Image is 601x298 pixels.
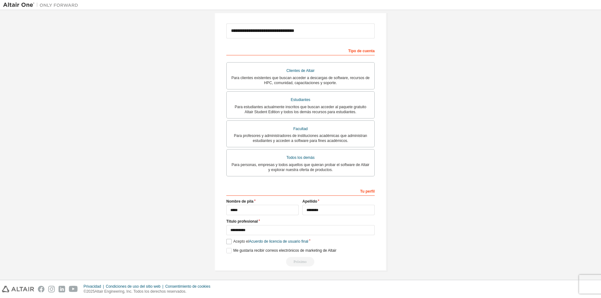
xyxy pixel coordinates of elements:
font: Me gustaría recibir correos electrónicos de marketing de Altair [233,248,336,253]
img: linkedin.svg [59,286,65,292]
font: Altair Engineering, Inc. Todos los derechos reservados. [95,289,186,294]
font: Clientes de Altair [286,68,315,73]
img: instagram.svg [48,286,55,292]
font: Acepto el [233,239,249,244]
font: Todos los demás [286,155,315,160]
font: Facultad [293,127,308,131]
font: Tipo de cuenta [348,49,375,53]
img: Altair Uno [3,2,81,8]
font: Para profesores y administradores de instituciones académicas que administran estudiantes y acced... [234,134,367,143]
img: facebook.svg [38,286,44,292]
font: Privacidad [84,284,101,289]
img: altair_logo.svg [2,286,34,292]
font: Estudiantes [291,98,311,102]
font: Acuerdo de licencia de usuario final [249,239,308,244]
font: Nombre de pila [226,199,254,204]
font: Apellido [302,199,317,204]
font: Condiciones de uso del sitio web [106,284,161,289]
font: Consentimiento de cookies [165,284,210,289]
img: youtube.svg [69,286,78,292]
font: Para personas, empresas y todos aquellos que quieran probar el software de Altair y explorar nues... [232,163,369,172]
font: Para estudiantes actualmente inscritos que buscan acceder al paquete gratuito Altair Student Edit... [235,105,366,114]
font: 2025 [86,289,95,294]
font: Tu perfil [360,189,375,194]
div: Read and acccept EULA to continue [226,257,375,266]
font: © [84,289,86,294]
font: Para clientes existentes que buscan acceder a descargas de software, recursos de HPC, comunidad, ... [231,76,370,85]
font: Título profesional [226,219,258,224]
